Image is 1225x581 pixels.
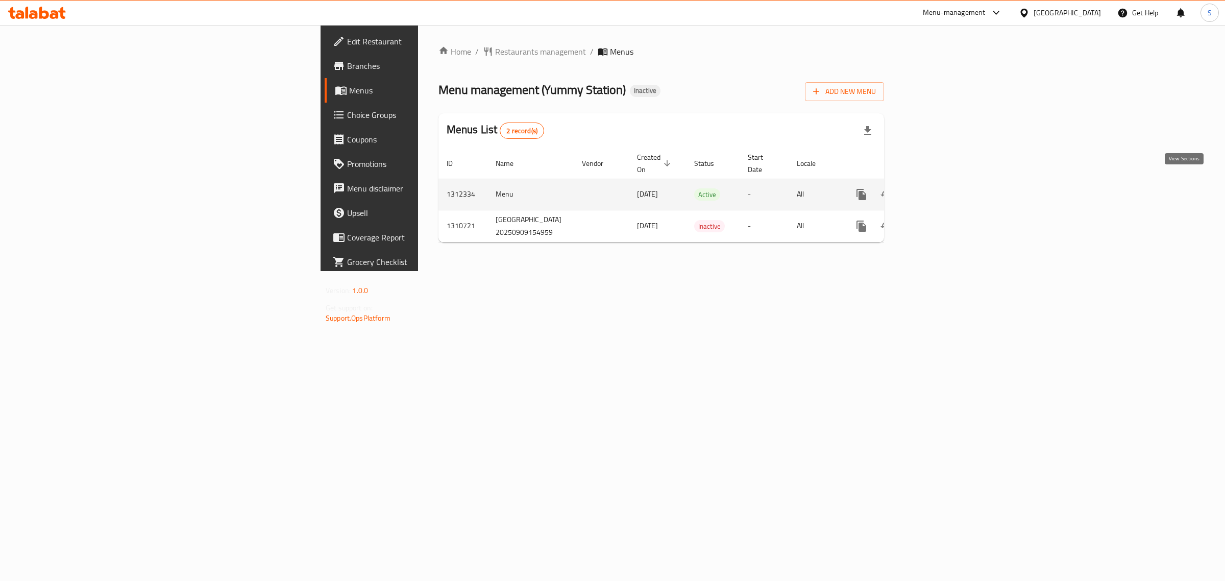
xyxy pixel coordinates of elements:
[500,123,544,139] div: Total records count
[694,157,727,170] span: Status
[610,45,633,58] span: Menus
[347,231,517,244] span: Coverage Report
[349,84,517,96] span: Menus
[694,189,720,201] span: Active
[447,157,466,170] span: ID
[326,301,373,314] span: Get support on:
[347,109,517,121] span: Choice Groups
[748,151,776,176] span: Start Date
[487,210,574,242] td: [GEOGRAPHIC_DATA] 20250909154959
[740,179,789,210] td: -
[849,214,874,238] button: more
[582,157,617,170] span: Vendor
[347,133,517,146] span: Coupons
[694,188,720,201] div: Active
[874,182,898,207] button: Change Status
[805,82,884,101] button: Add New Menu
[347,182,517,195] span: Menu disclaimer
[325,152,525,176] a: Promotions
[789,210,841,242] td: All
[637,151,674,176] span: Created On
[797,157,829,170] span: Locale
[496,157,527,170] span: Name
[740,210,789,242] td: -
[438,78,626,101] span: Menu management ( Yummy Station )
[630,85,660,97] div: Inactive
[849,182,874,207] button: more
[326,284,351,297] span: Version:
[495,45,586,58] span: Restaurants management
[438,45,884,58] nav: breadcrumb
[347,256,517,268] span: Grocery Checklist
[325,78,525,103] a: Menus
[855,118,880,143] div: Export file
[1034,7,1101,18] div: [GEOGRAPHIC_DATA]
[694,221,725,232] span: Inactive
[326,311,390,325] a: Support.OpsPlatform
[487,179,574,210] td: Menu
[500,126,544,136] span: 2 record(s)
[325,201,525,225] a: Upsell
[347,207,517,219] span: Upsell
[325,225,525,250] a: Coverage Report
[325,250,525,274] a: Grocery Checklist
[637,187,658,201] span: [DATE]
[325,103,525,127] a: Choice Groups
[325,29,525,54] a: Edit Restaurant
[813,85,876,98] span: Add New Menu
[347,158,517,170] span: Promotions
[352,284,368,297] span: 1.0.0
[325,54,525,78] a: Branches
[590,45,594,58] li: /
[325,127,525,152] a: Coupons
[347,60,517,72] span: Branches
[325,176,525,201] a: Menu disclaimer
[347,35,517,47] span: Edit Restaurant
[874,214,898,238] button: Change Status
[447,122,544,139] h2: Menus List
[789,179,841,210] td: All
[637,219,658,232] span: [DATE]
[483,45,586,58] a: Restaurants management
[923,7,986,19] div: Menu-management
[841,148,955,179] th: Actions
[438,148,955,243] table: enhanced table
[630,86,660,95] span: Inactive
[1208,7,1212,18] span: S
